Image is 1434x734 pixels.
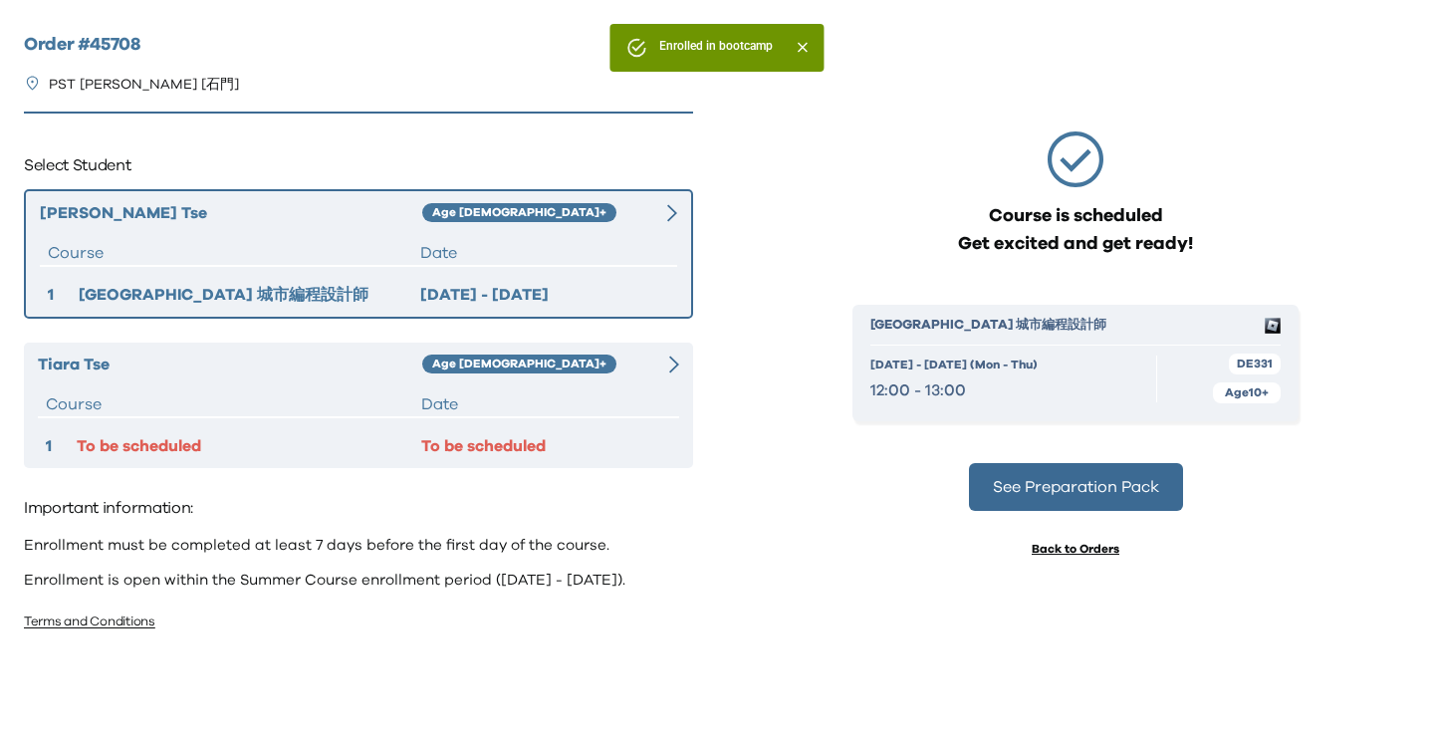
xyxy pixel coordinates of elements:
[46,434,77,458] div: 1
[48,241,420,265] div: Course
[659,30,773,66] div: Enrolled in bootcamp
[420,241,669,265] div: Date
[38,353,422,376] div: Tiara Tse
[79,283,420,307] div: [GEOGRAPHIC_DATA] 城市編程設計師
[1032,541,1119,557] div: Back to Orders
[24,536,693,556] p: Enrollment must be completed at least 7 days before the first day of the course.
[24,615,155,628] a: Terms and Conditions
[49,75,239,96] p: PST [PERSON_NAME] [石門]
[870,356,1038,374] span: [DATE] - [DATE] (Mon - Thu)
[77,434,420,458] div: To be scheduled
[48,283,79,307] div: 1
[24,492,693,524] p: Important information:
[1265,318,1281,334] img: Subject Icon 1
[1229,354,1281,374] span: DE331
[24,32,693,59] h2: Order # 45708
[420,283,669,307] div: [DATE] - [DATE]
[24,571,693,591] p: Enrollment is open within the Summer Course enrollment period ([DATE] - [DATE]).
[24,149,693,181] p: Select Student
[870,315,1114,336] span: [GEOGRAPHIC_DATA] 城市編程設計師
[40,201,422,225] div: [PERSON_NAME] Tse
[958,202,1193,230] span: Course is scheduled
[958,230,1193,258] span: Get excited and get ready!
[969,463,1183,511] div: See Preparation Pack
[969,463,1183,541] a: See Preparation Pack
[1213,382,1281,403] span: Age 10+
[421,392,671,416] div: Date
[421,434,671,458] div: To be scheduled
[422,355,616,374] div: Age [DEMOGRAPHIC_DATA]+
[422,203,616,223] div: Age [DEMOGRAPHIC_DATA]+
[870,378,966,402] span: 12:00 - 13:00
[789,34,816,61] button: Close
[46,392,421,416] div: Course
[852,305,1299,421] button: [GEOGRAPHIC_DATA] 城市編程設計師Subject Icon 1[DATE] - [DATE] (Mon - Thu)12:00 - 13:00DE331Age10+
